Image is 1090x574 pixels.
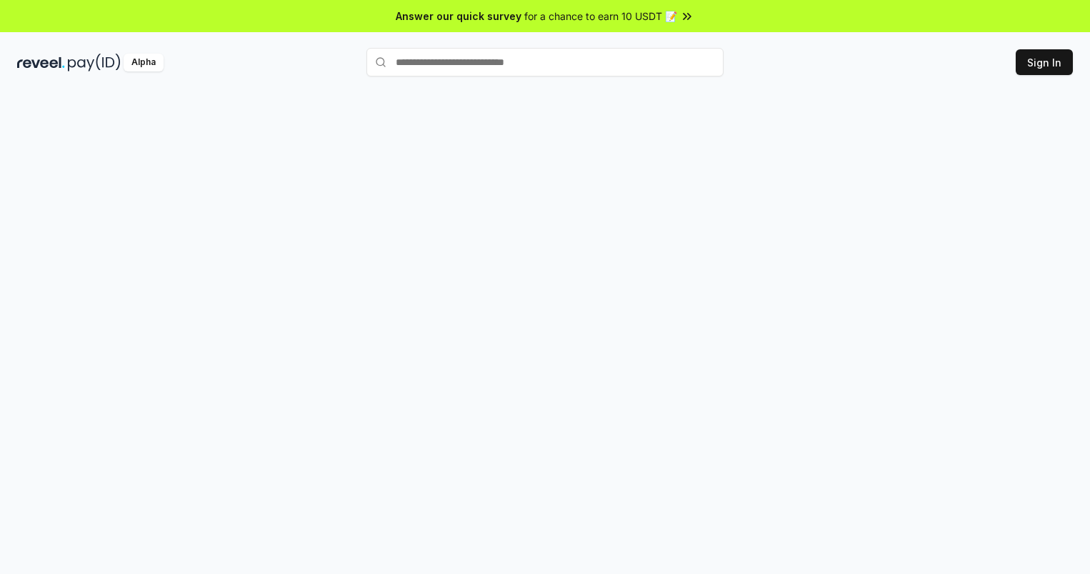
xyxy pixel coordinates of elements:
img: reveel_dark [17,54,65,71]
img: pay_id [68,54,121,71]
div: Alpha [124,54,164,71]
button: Sign In [1016,49,1073,75]
span: Answer our quick survey [396,9,521,24]
span: for a chance to earn 10 USDT 📝 [524,9,677,24]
